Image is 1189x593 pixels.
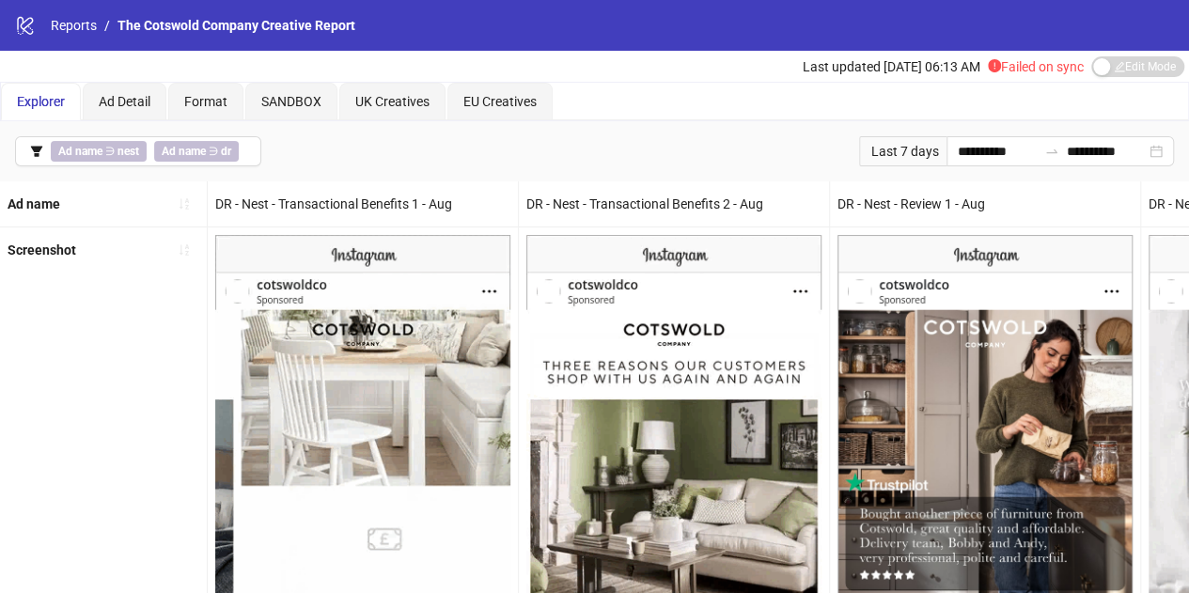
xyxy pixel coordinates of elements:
b: nest [117,145,139,158]
span: UK Creatives [355,94,430,109]
span: filter [30,145,43,158]
span: ∋ [51,141,147,162]
span: Format [184,94,227,109]
span: to [1044,144,1059,159]
span: swap-right [1044,144,1059,159]
span: SANDBOX [261,94,321,109]
span: Explorer [17,94,65,109]
div: DR - Nest - Transactional Benefits 1 - Aug [208,181,518,226]
b: Ad name [58,145,102,158]
span: sort-ascending [178,197,191,211]
span: Last updated [DATE] 06:13 AM [803,59,980,74]
span: ∋ [154,141,239,162]
div: DR - Nest - Review 1 - Aug [830,181,1140,226]
b: Ad name [162,145,206,158]
a: Reports [47,15,101,36]
b: dr [221,145,231,158]
span: The Cotswold Company Creative Report [117,18,355,33]
span: EU Creatives [463,94,537,109]
li: / [104,15,110,36]
b: Screenshot [8,242,76,257]
div: Last 7 days [859,136,947,166]
span: sort-ascending [178,243,191,257]
b: Ad name [8,196,60,211]
span: Ad Detail [99,94,150,109]
span: exclamation-circle [988,59,1001,72]
div: DR - Nest - Transactional Benefits 2 - Aug [519,181,829,226]
span: Failed on sync [988,59,1084,74]
button: Ad name ∋ nestAd name ∋ dr [15,136,261,166]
